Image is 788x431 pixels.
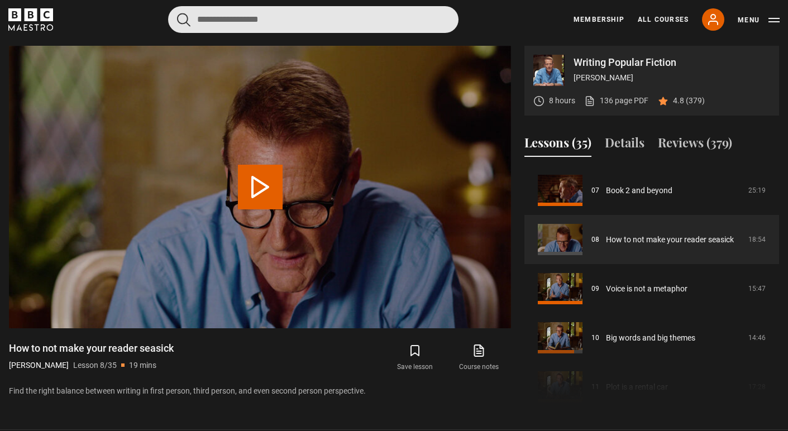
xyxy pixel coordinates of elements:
svg: BBC Maestro [8,8,53,31]
button: Toggle navigation [738,15,780,26]
a: Membership [574,15,624,25]
p: 8 hours [549,95,575,107]
a: Big words and big themes [606,332,695,344]
a: Book 2 and beyond [606,185,672,197]
a: How to not make your reader seasick [606,234,734,246]
p: 4.8 (379) [673,95,705,107]
input: Search [168,6,459,33]
button: Play Lesson How to not make your reader seasick [238,165,283,209]
p: Find the right balance between writing in first person, third person, and even second person pers... [9,385,511,397]
button: Details [605,133,644,157]
a: Course notes [447,342,511,374]
a: 136 page PDF [584,95,648,107]
p: 19 mins [129,360,156,371]
button: Save lesson [383,342,447,374]
a: Voice is not a metaphor [606,283,687,295]
button: Submit the search query [177,13,190,27]
p: Writing Popular Fiction [574,58,770,68]
h1: How to not make your reader seasick [9,342,174,355]
a: All Courses [638,15,689,25]
p: [PERSON_NAME] [9,360,69,371]
button: Lessons (35) [524,133,591,157]
button: Reviews (379) [658,133,732,157]
p: [PERSON_NAME] [574,72,770,84]
video-js: Video Player [9,46,511,328]
p: Lesson 8/35 [73,360,117,371]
